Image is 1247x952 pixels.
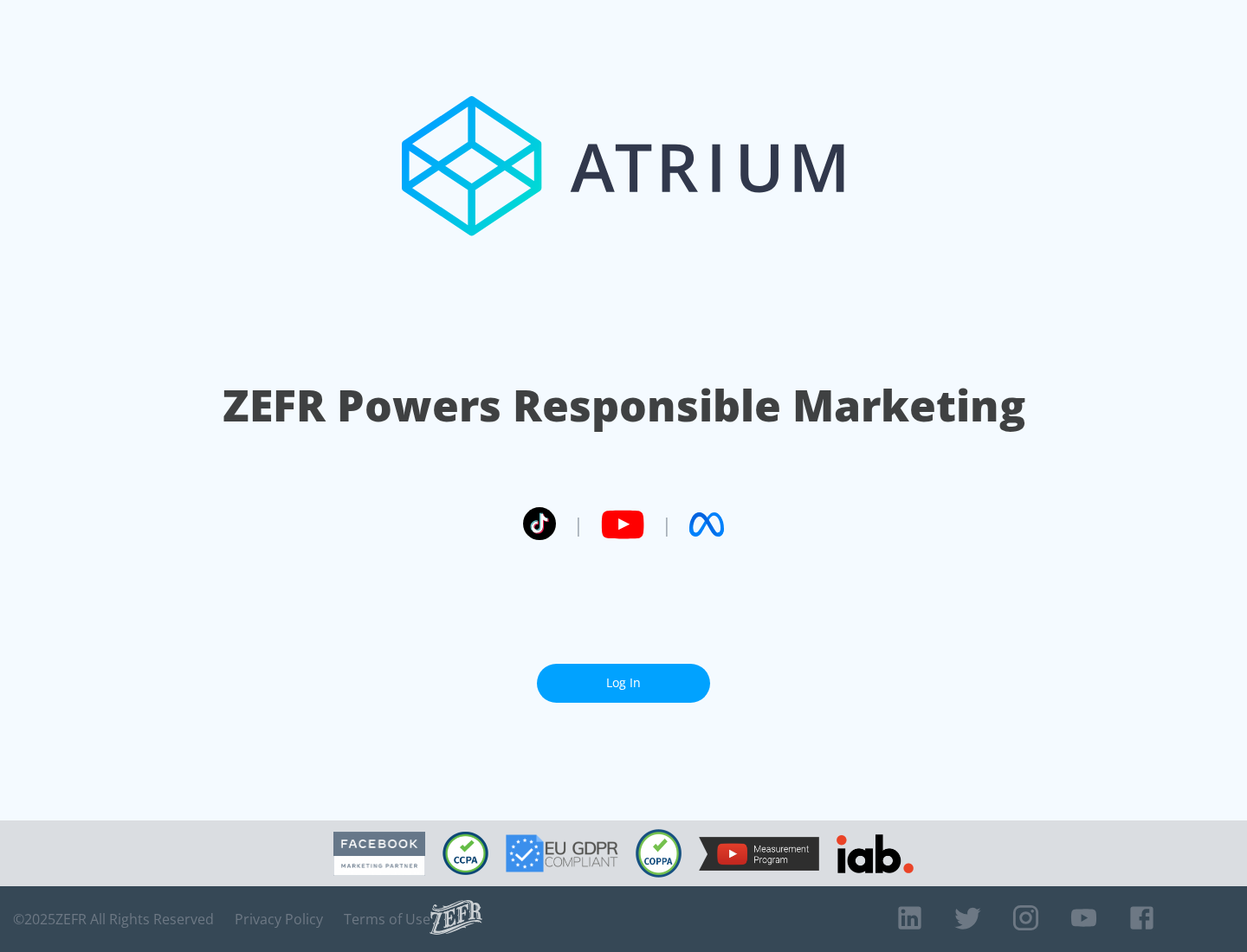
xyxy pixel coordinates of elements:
a: Terms of Use [344,910,430,928]
img: Facebook Marketing Partner [333,832,425,876]
img: COPPA Compliant [636,829,682,878]
img: IAB [837,834,914,873]
a: Log In [537,664,710,703]
h1: ZEFR Powers Responsible Marketing [223,376,1025,435]
span: | [573,511,584,537]
span: © 2025 ZEFR All Rights Reserved [13,910,214,928]
img: YouTube Measurement Program [699,837,819,871]
img: CCPA Compliant [443,832,488,875]
span: | [662,511,672,537]
a: Privacy Policy [235,910,323,928]
img: GDPR Compliant [506,834,618,872]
